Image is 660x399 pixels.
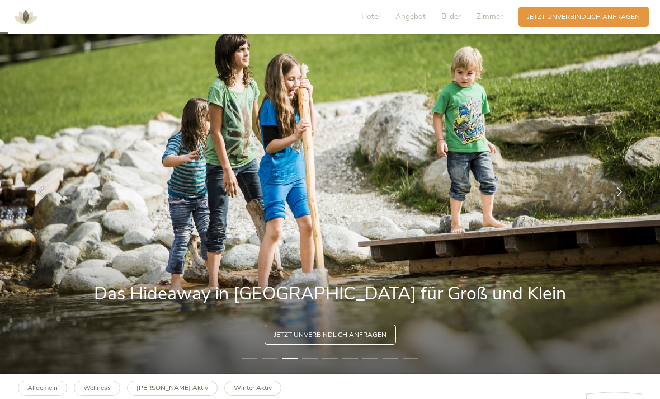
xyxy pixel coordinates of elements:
[9,13,43,20] a: AMONTI & LUNARIS Wellnessresort
[234,383,272,392] b: Winter Aktiv
[136,383,208,392] b: [PERSON_NAME] Aktiv
[127,381,218,396] a: [PERSON_NAME] Aktiv
[477,11,503,22] span: Zimmer
[74,381,120,396] a: Wellness
[361,11,380,22] span: Hotel
[18,381,67,396] a: Allgemein
[441,11,461,22] span: Bilder
[224,381,281,396] a: Winter Aktiv
[27,383,58,392] b: Allgemein
[395,11,426,22] span: Angebot
[83,383,111,392] b: Wellness
[274,330,386,340] span: Jetzt unverbindlich anfragen
[527,12,640,22] span: Jetzt unverbindlich anfragen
